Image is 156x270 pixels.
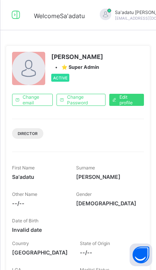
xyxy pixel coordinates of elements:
span: Edit profile [119,94,138,106]
span: Change Password [67,94,99,106]
span: ⭐ Super Admin [61,64,99,70]
span: Sa'adatu [12,174,65,180]
span: Date of Birth [12,218,38,223]
span: Change email [23,94,47,106]
span: [PERSON_NAME] [76,174,136,180]
span: Gender [76,191,92,197]
span: [PERSON_NAME] [51,53,103,61]
span: [GEOGRAPHIC_DATA] [12,249,69,256]
span: Surname [76,165,95,171]
span: --/-- [80,249,136,256]
span: Country [12,241,29,246]
span: First Name [12,165,35,171]
span: Other Name [12,191,37,197]
span: Active [53,76,67,80]
span: Welcome Sa'adatu [34,12,85,20]
div: • [51,64,103,70]
span: [DEMOGRAPHIC_DATA] [76,200,136,206]
span: DIRECTOR [18,131,38,136]
span: State of Origin [80,241,110,246]
span: Invalid date [12,227,65,233]
span: --/-- [12,200,65,206]
button: Open asap [130,244,152,266]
